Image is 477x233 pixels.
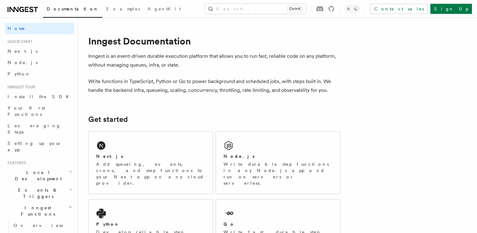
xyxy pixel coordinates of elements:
a: Sign Up [430,4,472,14]
span: Python [8,71,31,76]
span: Local Development [5,169,69,182]
a: Overview [11,220,74,231]
a: Your first Functions [5,102,74,120]
h1: Inngest Documentation [88,35,340,47]
kbd: Ctrl+K [288,6,302,12]
a: Setting up your app [5,138,74,155]
span: Inngest Functions [5,205,68,217]
p: Write functions in TypeScript, Python or Go to power background and scheduled jobs, with steps bu... [88,77,340,95]
a: Node.js [5,57,74,68]
span: Your first Functions [8,105,45,117]
span: Leveraging Steps [8,123,61,134]
a: Next.jsAdd queueing, events, crons, and step functions to your Next app on any cloud provider. [88,131,213,194]
a: AgentKit [144,2,185,17]
span: Overview [14,223,79,228]
span: Events & Triggers [5,187,69,200]
h2: Python [96,221,119,227]
p: Add queueing, events, crons, and step functions to your Next app on any cloud provider. [96,161,205,186]
span: Install the SDK [8,94,73,99]
a: Next.js [5,45,74,57]
a: Examples [102,2,144,17]
a: Contact sales [370,4,428,14]
span: Examples [106,6,140,11]
h2: Next.js [96,153,123,159]
span: Quick start [5,39,32,44]
a: Get started [88,115,128,124]
a: Install the SDK [5,91,74,102]
a: Documentation [43,2,102,18]
span: Inngest tour [5,85,35,90]
span: Documentation [47,6,99,11]
button: Inngest Functions [5,202,74,220]
a: Leveraging Steps [5,120,74,138]
p: Write durable step functions in any Node.js app and run on servers or serverless. [224,161,333,186]
h2: Node.js [224,153,255,159]
span: Setting up your app [8,141,62,152]
button: Events & Triggers [5,184,74,202]
span: Features [5,160,26,165]
button: Local Development [5,167,74,184]
a: Python [5,68,74,80]
button: Search...Ctrl+K [205,4,306,14]
h2: Go [224,221,235,227]
p: Inngest is an event-driven durable execution platform that allows you to run fast, reliable code ... [88,52,340,69]
span: Node.js [8,60,38,65]
span: Next.js [8,49,38,54]
a: Home [5,23,74,34]
a: Node.jsWrite durable step functions in any Node.js app and run on servers or serverless. [216,131,340,194]
span: Home [8,25,25,32]
button: Toggle dark mode [345,5,360,13]
span: AgentKit [148,6,181,11]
